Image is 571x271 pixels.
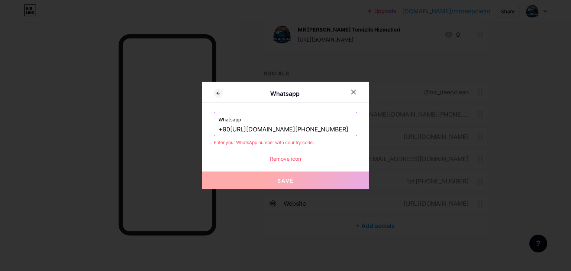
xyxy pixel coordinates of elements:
div: Whatsapp [223,89,347,98]
button: Save [202,172,369,189]
span: Save [277,177,294,184]
div: Enter your WhatsApp number with country code. [214,139,357,146]
input: +00000000000 (WhatsApp) [219,123,352,136]
div: Remove icon [214,155,357,163]
label: Whatsapp [219,112,352,123]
